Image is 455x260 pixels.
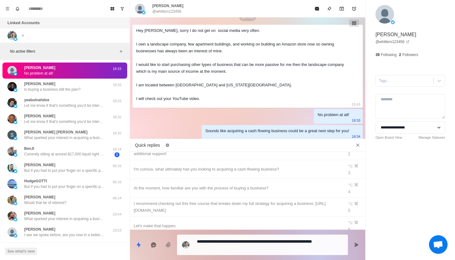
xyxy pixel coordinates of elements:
a: @whitters123456 [375,39,409,45]
p: 18:34 [352,133,361,140]
button: Menu [2,4,12,14]
p: 00:16 [109,163,125,169]
div: I recommend checking out this free course that breaks down my full strategy for acquiring a busin... [134,200,340,214]
p: [PERSON_NAME] [24,65,55,71]
div: ⌥ ⌘ 3 [348,162,362,176]
img: picture [391,20,395,24]
button: See what's new [5,248,37,255]
button: Board View [107,4,117,14]
button: Quick replies [132,239,145,251]
p: 23:53 [109,228,125,233]
p: Let me know if that’s something you’d be interested in and I can set you up on a call with my con... [24,119,105,124]
img: picture [14,136,17,140]
p: What sparked your interest in acquiring a business, and where are you located? I might be able to... [24,135,105,141]
p: But if you had to put your finger on a specific part of the process that’s holding you back from ... [24,168,105,173]
img: picture [14,120,17,124]
p: 15:43 [352,101,361,108]
img: picture [14,185,17,189]
button: Add media [162,239,175,251]
button: Mark as read [311,2,323,15]
p: Followers [402,52,418,58]
div: ⌥ ⌘ 5 [348,200,362,214]
img: picture [14,169,17,173]
p: BenJi [24,146,34,151]
div: Open chat [429,235,448,254]
p: 18:33 [109,82,125,88]
button: Add reminder [348,2,360,15]
img: picture [7,179,17,188]
img: picture [7,147,17,156]
p: 18:33 [109,98,125,104]
div: No problem at all! [318,111,349,118]
span: 1 [115,152,119,157]
p: [PERSON_NAME] [24,210,55,216]
img: picture [182,241,189,249]
p: @whitters123456 [152,9,181,14]
p: yeabutnahdoe [24,97,49,103]
img: picture [7,114,17,123]
div: Hey [PERSON_NAME], sorry I do not get on social media very often. I own a landscape company, few ... [136,27,349,102]
p: I see we spoke before, are you now in a better position to start the process of acquiring a busin... [24,232,105,238]
div: I'm curious, what ultimately has you looking to acquiring a cash-flowing business? [134,166,340,173]
p: Would that be of interest? [24,200,67,206]
img: picture [7,211,17,221]
img: picture [7,82,17,91]
img: picture [7,98,17,107]
p: 18:33 [352,117,361,124]
p: But if you had to put your finger on a specific part of the process that’s holding you back from ... [24,184,105,189]
p: Currently sitting at around $17,000 liquid right now. When looking for businesses what are some o... [24,151,105,157]
button: Reply with AI [147,239,160,251]
div: At the moment, how familiar are you with the process of buying a business? [134,185,340,192]
p: 16:14 [109,147,125,152]
p: 00:14 [109,196,125,201]
p: HodgeGOTTI [24,178,47,184]
p: [PERSON_NAME] [375,31,416,38]
button: Edit quick replies [162,140,172,150]
button: Notifications [12,4,22,14]
p: Quick replies [135,142,160,149]
img: picture [142,11,145,14]
img: picture [14,72,17,76]
img: picture [7,31,17,40]
p: [PERSON_NAME] [PERSON_NAME] [24,129,88,135]
button: Add filters [117,48,125,55]
p: [PERSON_NAME] [152,3,184,9]
p: Let me know if that’s something you’d be interested in and I can set you up on a call with my con... [24,103,105,108]
button: Archive [336,2,348,15]
img: picture [7,195,17,205]
p: [PERSON_NAME] [24,227,55,232]
p: 2 [399,52,401,58]
p: Is buying a business still the plan? [24,87,80,92]
img: picture [7,66,17,75]
img: picture [375,5,394,24]
img: picture [14,37,17,41]
p: [PERSON_NAME] [24,113,55,119]
img: picture [14,234,17,237]
img: picture [7,163,17,172]
button: Show unread conversations [117,4,127,14]
img: picture [14,218,17,221]
div: Sounds like acquiring a cash flowing business could be a great next step for you! [205,128,349,134]
img: picture [14,153,17,157]
div: ⌥ ⌘ 4 [348,181,362,195]
div: ⌥ ⌘ 6 [348,219,362,233]
p: 18:32 [109,115,125,120]
p: [PERSON_NAME] [24,162,55,168]
p: 18:32 [109,131,125,136]
img: picture [14,104,17,108]
p: 18:33 [109,66,125,71]
a: Manage Statuses [418,135,445,140]
p: [PERSON_NAME] [24,194,55,200]
p: 23:54 [109,212,125,217]
p: 00:16 [109,180,125,185]
p: No active filters [10,49,117,54]
img: picture [135,4,145,14]
img: picture [7,130,17,140]
button: Send message [350,239,363,251]
a: Open Board View [375,135,402,140]
button: Add account [19,32,27,39]
button: Close quick replies [353,140,363,150]
img: picture [7,227,17,237]
p: 39 [375,52,379,58]
p: What sparked your interest in acquiring a business, and where are you located? I might be able to... [24,216,105,222]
